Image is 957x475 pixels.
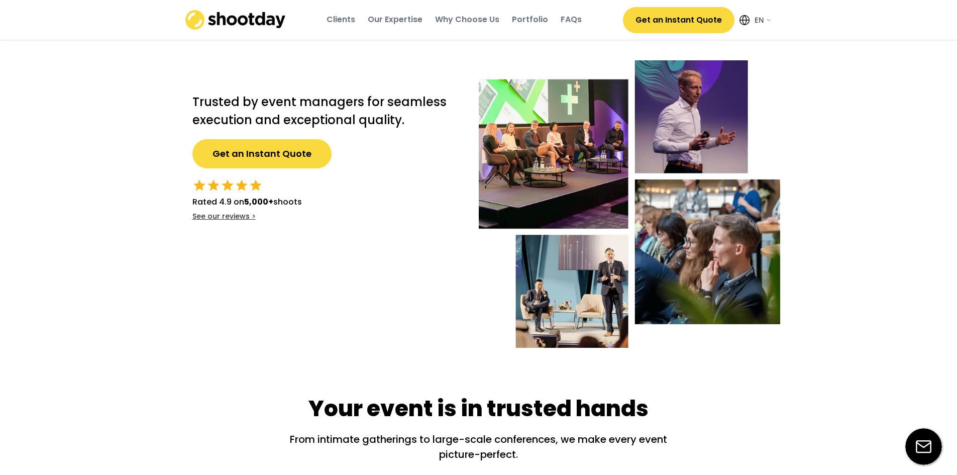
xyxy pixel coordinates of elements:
[192,212,256,222] div: See our reviews >
[235,178,249,193] button: star
[185,10,286,30] img: shootday_logo.png
[623,7,734,33] button: Get an Instant Quote
[192,196,302,208] div: Rated 4.9 on shoots
[327,14,355,25] div: Clients
[435,14,499,25] div: Why Choose Us
[192,93,459,129] h2: Trusted by event managers for seamless execution and exceptional quality.
[278,432,680,462] div: From intimate gatherings to large-scale conferences, we make every event picture-perfect.
[561,14,582,25] div: FAQs
[221,178,235,193] button: star
[479,60,780,348] img: Event-hero-intl%402x.webp
[905,428,942,465] img: email-icon%20%281%29.svg
[244,196,273,208] strong: 5,000+
[739,15,750,25] img: Icon%20feather-globe%20%281%29.svg
[308,393,649,424] div: Your event is in trusted hands
[192,178,206,193] button: star
[368,14,422,25] div: Our Expertise
[206,178,221,193] button: star
[192,139,332,168] button: Get an Instant Quote
[512,14,548,25] div: Portfolio
[249,178,263,193] button: star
